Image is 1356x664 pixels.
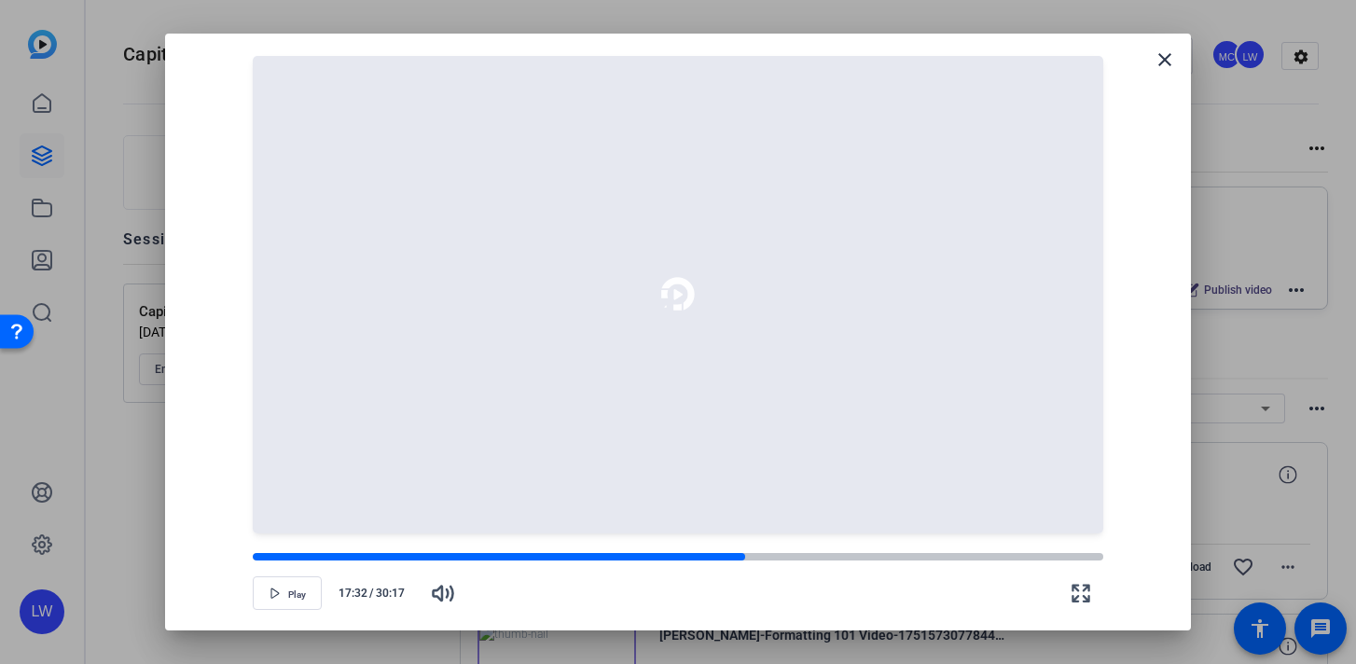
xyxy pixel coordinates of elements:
span: Play [288,589,306,601]
button: Fullscreen [1059,571,1103,616]
span: 30:17 [376,585,414,602]
button: Mute [421,571,465,616]
button: Play [253,576,322,610]
mat-icon: close [1154,48,1176,71]
span: 17:32 [329,585,367,602]
div: / [329,585,413,602]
